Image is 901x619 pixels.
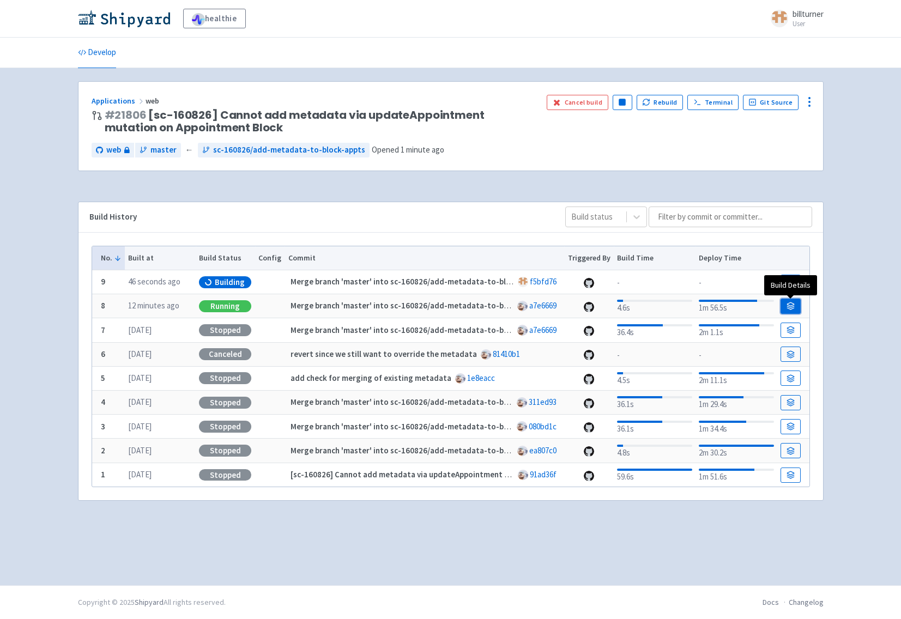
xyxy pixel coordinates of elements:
[613,95,632,110] button: Pause
[781,468,800,483] a: Build Details
[781,419,800,434] a: Build Details
[185,144,193,156] span: ←
[89,211,548,223] div: Build History
[291,349,477,359] strong: revert since we still want to override the metadata
[128,469,152,480] time: [DATE]
[105,107,147,123] a: #21806
[793,20,824,27] small: User
[128,300,179,311] time: 12 minutes ago
[92,143,134,157] a: web
[128,373,152,383] time: [DATE]
[92,96,146,106] a: Applications
[101,325,105,335] b: 7
[199,445,251,457] div: Stopped
[128,325,152,335] time: [DATE]
[128,421,152,432] time: [DATE]
[530,469,557,480] a: 91ad36f
[150,144,177,156] span: master
[291,373,451,383] strong: add check for merging of existing metadata
[291,445,542,456] strong: Merge branch 'master' into sc-160826/add-metadata-to-block-appts
[493,349,520,359] a: 81410b1
[793,9,824,19] span: billturner
[101,469,105,480] b: 1
[291,276,542,287] strong: Merge branch 'master' into sc-160826/add-metadata-to-block-appts
[617,442,692,459] div: 4.8s
[529,300,557,311] a: a7e6669
[285,246,564,270] th: Commit
[699,322,773,339] div: 2m 1.1s
[146,96,161,106] span: web
[530,276,557,287] a: f5bfd76
[699,466,773,483] div: 1m 51.6s
[617,298,692,314] div: 4.6s
[401,144,444,155] time: 1 minute ago
[699,298,773,314] div: 1m 56.5s
[101,373,105,383] b: 5
[128,276,180,287] time: 46 seconds ago
[763,597,779,607] a: Docs
[781,275,800,290] a: Build Details
[291,421,542,432] strong: Merge branch 'master' into sc-160826/add-metadata-to-block-appts
[291,469,620,480] strong: [sc-160826] Cannot add metadata via updateAppointment mutation on Appointment Block
[125,246,196,270] th: Built at
[135,143,181,157] a: master
[617,418,692,435] div: 36.1s
[101,445,105,456] b: 2
[617,370,692,387] div: 4.5s
[529,421,557,432] a: 080bd1c
[255,246,285,270] th: Config
[649,207,812,227] input: Filter by commit or committer...
[789,597,824,607] a: Changelog
[183,9,246,28] a: healthie
[696,246,777,270] th: Deploy Time
[699,347,773,362] div: -
[199,300,251,312] div: Running
[78,597,226,608] div: Copyright © 2025 All rights reserved.
[215,277,245,288] span: Building
[781,371,800,386] a: Build Details
[699,275,773,289] div: -
[781,323,800,338] a: Build Details
[101,252,122,264] button: No.
[467,373,495,383] a: 1e8eacc
[699,394,773,411] div: 1m 29.4s
[564,246,614,270] th: Triggered By
[196,246,255,270] th: Build Status
[101,300,105,311] b: 8
[687,95,738,110] a: Terminal
[101,397,105,407] b: 4
[135,597,164,607] a: Shipyard
[699,418,773,435] div: 1m 34.4s
[529,445,557,456] a: ea807c0
[291,397,542,407] strong: Merge branch 'master' into sc-160826/add-metadata-to-block-appts
[699,370,773,387] div: 2m 11.1s
[198,143,370,157] a: sc-160826/add-metadata-to-block-appts
[106,144,121,156] span: web
[213,144,365,156] span: sc-160826/add-metadata-to-block-appts
[78,10,170,27] img: Shipyard logo
[614,246,696,270] th: Build Time
[101,276,105,287] b: 9
[199,397,251,409] div: Stopped
[529,325,557,335] a: a7e6669
[199,372,251,384] div: Stopped
[781,443,800,458] a: Build Details
[529,397,557,407] a: 311ed93
[743,95,799,110] a: Git Source
[128,349,152,359] time: [DATE]
[781,347,800,362] a: Build Details
[372,144,444,155] span: Opened
[199,348,251,360] div: Canceled
[291,300,542,311] strong: Merge branch 'master' into sc-160826/add-metadata-to-block-appts
[101,421,105,432] b: 3
[101,349,105,359] b: 6
[128,445,152,456] time: [DATE]
[617,322,692,339] div: 36.4s
[617,466,692,483] div: 59.6s
[78,38,116,68] a: Develop
[291,325,542,335] strong: Merge branch 'master' into sc-160826/add-metadata-to-block-appts
[199,324,251,336] div: Stopped
[781,299,800,314] a: Build Details
[764,10,824,27] a: billturner User
[781,395,800,410] a: Build Details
